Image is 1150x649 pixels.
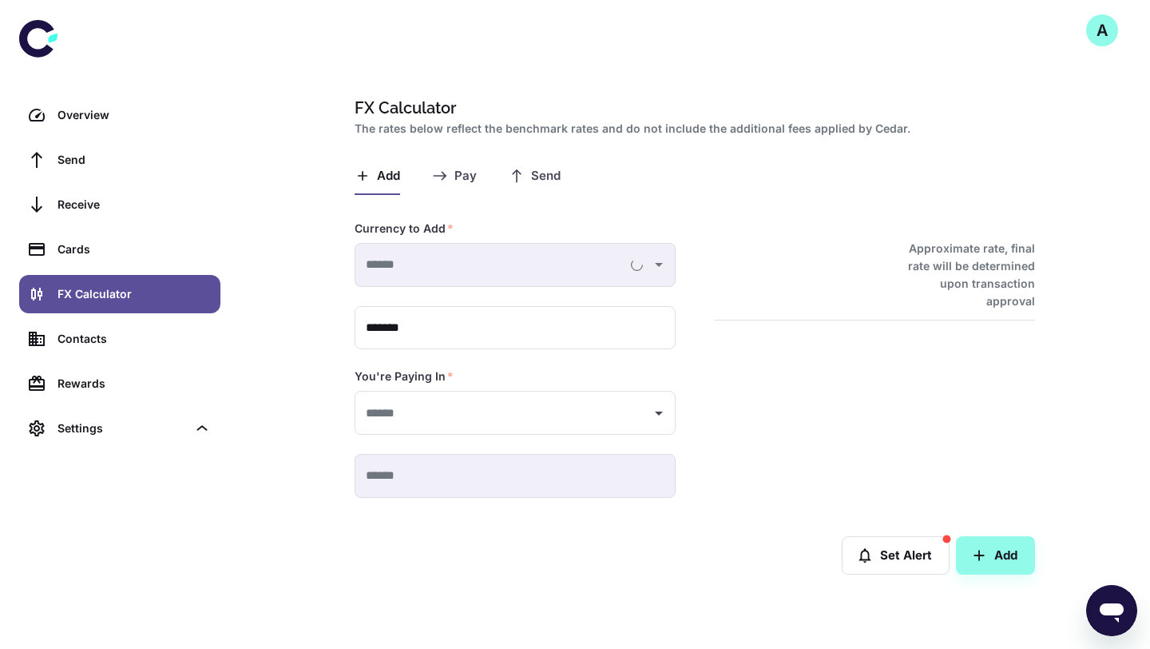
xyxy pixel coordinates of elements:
[19,96,220,134] a: Overview
[57,196,211,213] div: Receive
[19,275,220,313] a: FX Calculator
[1086,14,1118,46] button: A
[890,240,1035,310] h6: Approximate rate, final rate will be determined upon transaction approval
[57,375,211,392] div: Rewards
[19,320,220,358] a: Contacts
[355,120,1029,137] h2: The rates below reflect the benchmark rates and do not include the additional fees applied by Cedar.
[57,285,211,303] div: FX Calculator
[19,230,220,269] a: Cards
[355,221,454,237] label: Currency to Add
[19,364,220,403] a: Rewards
[1086,585,1137,636] iframe: Button to launch messaging window, conversation in progress
[355,368,454,384] label: You're Paying In
[956,536,1035,575] button: Add
[377,169,400,184] span: Add
[57,420,187,437] div: Settings
[19,185,220,224] a: Receive
[648,402,670,424] button: Open
[19,409,220,448] div: Settings
[531,169,561,184] span: Send
[842,536,950,575] button: Set Alert
[19,141,220,179] a: Send
[57,151,211,169] div: Send
[57,106,211,124] div: Overview
[355,96,1029,120] h1: FX Calculator
[57,330,211,348] div: Contacts
[454,169,477,184] span: Pay
[57,241,211,258] div: Cards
